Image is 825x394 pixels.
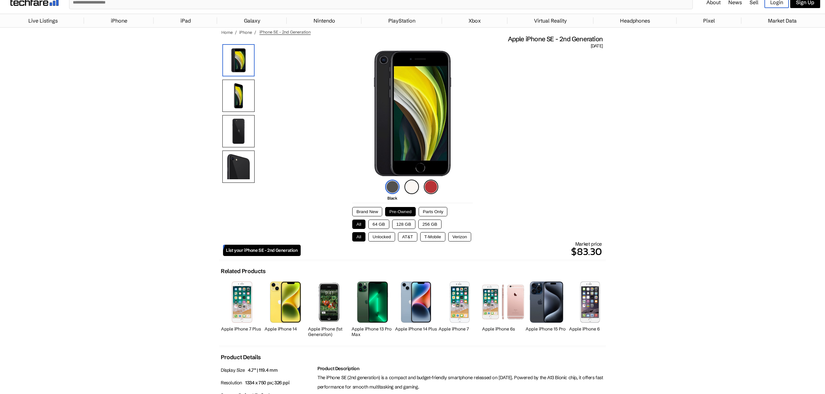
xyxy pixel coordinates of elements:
button: T-Mobile [420,232,445,241]
button: Pre-Owned [385,207,416,216]
button: All [352,232,365,241]
a: iPhone 15 Pro Apple iPhone 15 Pro [526,278,568,339]
button: Parts Only [419,207,447,216]
h2: Product Details [221,354,261,361]
img: Camera [222,151,255,183]
a: iPhone 14 Plus Apple iPhone 14 Plus [395,278,437,339]
img: iPhone 15 Pro [530,281,563,323]
p: $83.30 [301,244,602,259]
h2: Apple iPhone 14 Plus [395,326,437,332]
h2: Apple iPhone 7 Plus [221,326,263,332]
img: iPhone 13 Pro Max [357,281,388,322]
img: iPhone 6 [580,281,600,322]
span: Apple iPhone SE - 2nd Generation [508,35,603,43]
span: iPhone SE - 2nd Generation [259,29,311,35]
img: product-red-icon [424,180,438,194]
a: PlayStation [385,14,419,27]
button: Verizon [448,232,471,241]
button: 64 GB [368,220,389,229]
a: iPhone 14 Apple iPhone 14 [265,278,306,339]
h2: Apple iPhone 6s [482,326,524,332]
span: [DATE] [591,43,603,49]
h2: Apple iPhone 14 [265,326,306,332]
a: iPhone [239,30,252,35]
h2: Apple iPhone 7 [439,326,480,332]
a: iPhone [108,14,131,27]
img: Front [222,80,255,112]
button: Unlocked [368,232,395,241]
h2: Apple iPhone 6 [569,326,611,332]
a: Xbox [465,14,484,27]
p: The iPhone SE (2nd generation) is a compact and budget-friendly smartphone released on [DATE]. Po... [317,373,604,392]
span: / [254,30,256,35]
img: iPhone SE (2nd Gen) [222,44,255,76]
button: 128 GB [392,220,415,229]
span: 4.7” | 119.4 mm [248,367,277,373]
span: Black [387,196,397,201]
span: / [235,30,237,35]
a: iPhone 7 Apple iPhone 7 [439,278,480,339]
span: 1334 x 750 px; 326 ppi [245,380,289,386]
a: Pixel [700,14,718,27]
a: iPad [177,14,194,27]
a: iPhone (1st Generation) Apple iPhone (1st Generation) [308,278,350,339]
h2: Apple iPhone (1st Generation) [308,326,350,337]
p: Display Size [221,366,314,375]
a: Galaxy [241,14,264,27]
img: Rear [222,115,255,147]
h2: Related Products [221,268,266,275]
a: iPhone 13 Pro Max Apple iPhone 13 Pro Max [352,278,393,339]
a: iPhone 7 Plus Apple iPhone 7 Plus [221,278,263,339]
a: Nintendo [310,14,338,27]
button: Brand New [352,207,382,216]
h2: Apple iPhone 15 Pro [526,326,568,332]
a: List your iPhone SE - 2nd Generation [223,245,301,256]
button: 256 GB [418,220,442,229]
a: Market Data [765,14,800,27]
p: Resolution [221,378,314,388]
a: iPhone 6 Apple iPhone 6 [569,278,611,339]
a: iPhone 6s Apple iPhone 6s [482,278,524,339]
h2: Apple iPhone 13 Pro Max [352,326,393,337]
img: iPhone 14 Plus [401,281,431,322]
img: black-icon [385,180,400,194]
img: iPhone 7 Plus [232,281,252,322]
img: iPhone 14 [270,281,301,322]
a: Headphones [617,14,653,27]
button: All [352,220,365,229]
img: iPhone 6s [482,285,524,319]
a: Home [221,30,233,35]
img: iPhone (1st Generation) [316,281,342,322]
img: iPhone SE (2nd Gen) [366,49,459,178]
a: Virtual Reality [531,14,570,27]
img: iPhone 7 [449,281,471,322]
button: AT&T [398,232,417,241]
span: List your iPhone SE - 2nd Generation [226,248,298,253]
h2: Product Description [317,366,604,371]
a: Live Listings [25,14,61,27]
img: white-icon [404,180,419,194]
div: Market price [301,241,602,259]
